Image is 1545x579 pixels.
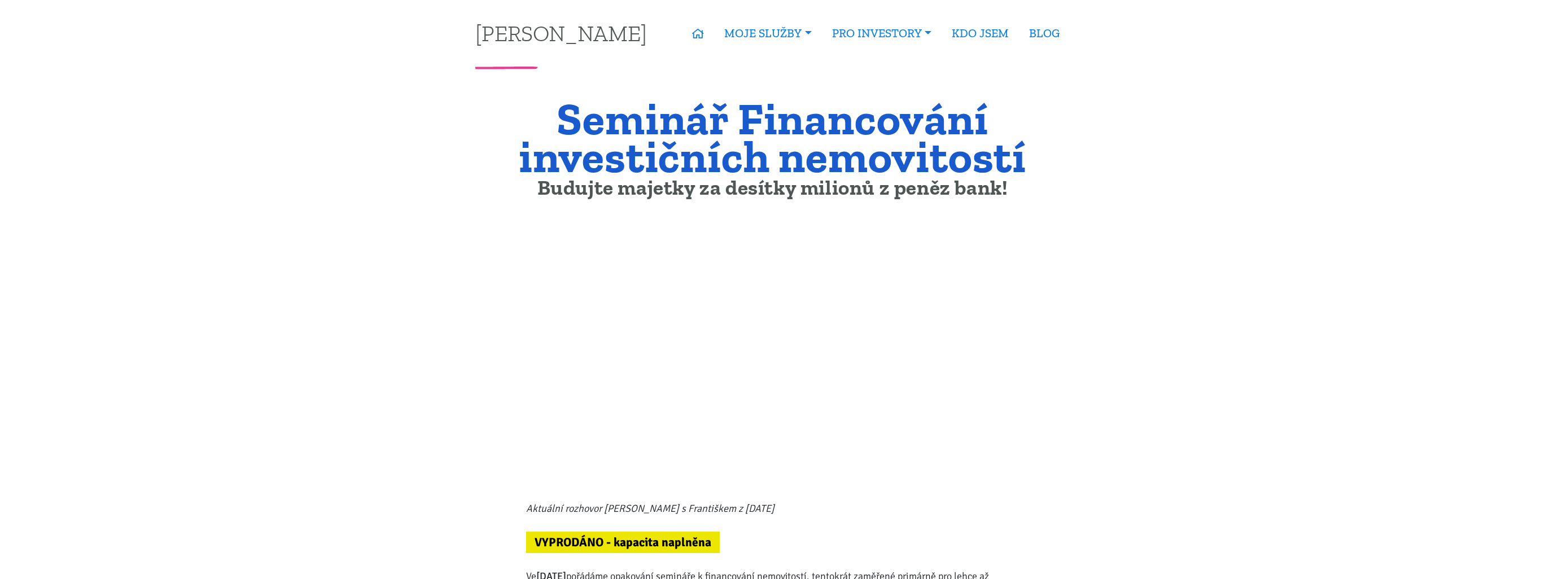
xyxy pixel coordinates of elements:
[942,20,1019,46] a: KDO JSEM
[526,221,1019,498] iframe: YouTube video player
[475,178,1070,197] h2: Budujte majetky za desítky milionů z peněz bank!
[714,20,821,46] a: MOJE SLUŽBY
[526,502,774,515] i: Aktuální rozhovor [PERSON_NAME] s Františkem z [DATE]
[1019,20,1070,46] a: BLOG
[526,532,720,553] div: VYPRODÁNO - kapacita naplněna
[475,100,1070,176] h1: Seminář Financování investičních nemovitostí
[475,22,647,44] a: [PERSON_NAME]
[822,20,942,46] a: PRO INVESTORY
